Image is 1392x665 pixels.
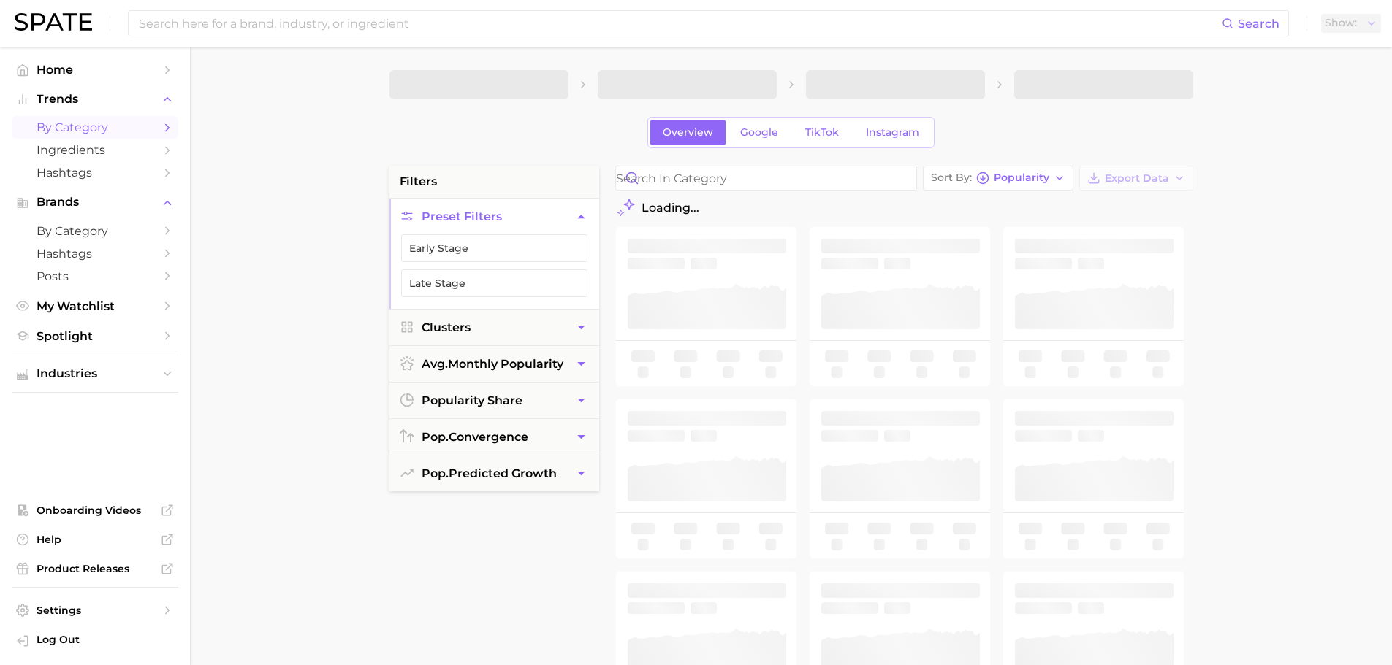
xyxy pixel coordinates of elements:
[740,126,778,139] span: Google
[12,242,178,265] a: Hashtags
[422,320,471,334] span: Clusters
[37,299,153,313] span: My Watchlist
[853,120,932,145] a: Instagram
[37,533,153,546] span: Help
[37,329,153,343] span: Spotlight
[12,558,178,580] a: Product Releases
[37,562,153,575] span: Product Releases
[389,455,599,491] button: pop.predicted growth
[37,633,167,646] span: Log Out
[389,346,599,382] button: avg.monthly popularity
[37,504,153,517] span: Onboarding Videos
[12,220,178,242] a: by Category
[1325,19,1357,27] span: Show
[650,120,726,145] a: Overview
[1238,17,1279,31] span: Search
[37,93,153,106] span: Trends
[12,161,178,184] a: Hashtags
[12,363,178,385] button: Industries
[37,120,153,134] span: by Category
[12,528,178,550] a: Help
[12,58,178,81] a: Home
[37,196,153,209] span: Brands
[422,466,449,480] abbr: popularity index
[12,629,178,653] a: Log out. Currently logged in with e-mail susan.youssef@quintessencegb.com.
[866,126,919,139] span: Instagram
[37,224,153,238] span: by Category
[422,210,502,223] span: Preset Filters
[37,269,153,283] span: Posts
[37,367,153,380] span: Industries
[422,357,448,371] abbr: average
[401,234,587,262] button: Early Stage
[1079,166,1193,191] button: Export Data
[805,126,839,139] span: TikTok
[37,166,153,180] span: Hashtags
[12,325,178,347] a: Spotlight
[37,63,153,77] span: Home
[422,393,522,407] span: popularity share
[37,604,153,617] span: Settings
[422,357,563,371] span: monthly popularity
[728,120,791,145] a: Google
[15,13,92,31] img: SPATE
[12,116,178,139] a: by Category
[422,430,449,444] abbr: popularity index
[12,265,178,288] a: Posts
[422,430,528,444] span: convergence
[137,11,1222,36] input: Search here for a brand, industry, or ingredient
[1105,172,1169,185] span: Export Data
[663,126,713,139] span: Overview
[12,88,178,110] button: Trends
[37,143,153,157] span: Ingredients
[389,419,599,455] button: pop.convergence
[642,201,699,215] span: Loading...
[12,191,178,213] button: Brands
[616,166,916,190] input: Search in category
[389,310,599,345] button: Clusters
[12,499,178,521] a: Onboarding Videos
[401,269,587,297] button: Late Stage
[1321,14,1381,33] button: Show
[12,295,178,318] a: My Watchlist
[931,174,972,182] span: Sort By
[994,174,1049,182] span: Popularity
[12,139,178,161] a: Ingredients
[389,199,599,234] button: Preset Filters
[422,466,557,480] span: predicted growth
[923,166,1073,191] button: Sort ByPopularity
[12,599,178,621] a: Settings
[37,247,153,261] span: Hashtags
[389,383,599,418] button: popularity share
[793,120,851,145] a: TikTok
[400,173,437,191] span: filters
